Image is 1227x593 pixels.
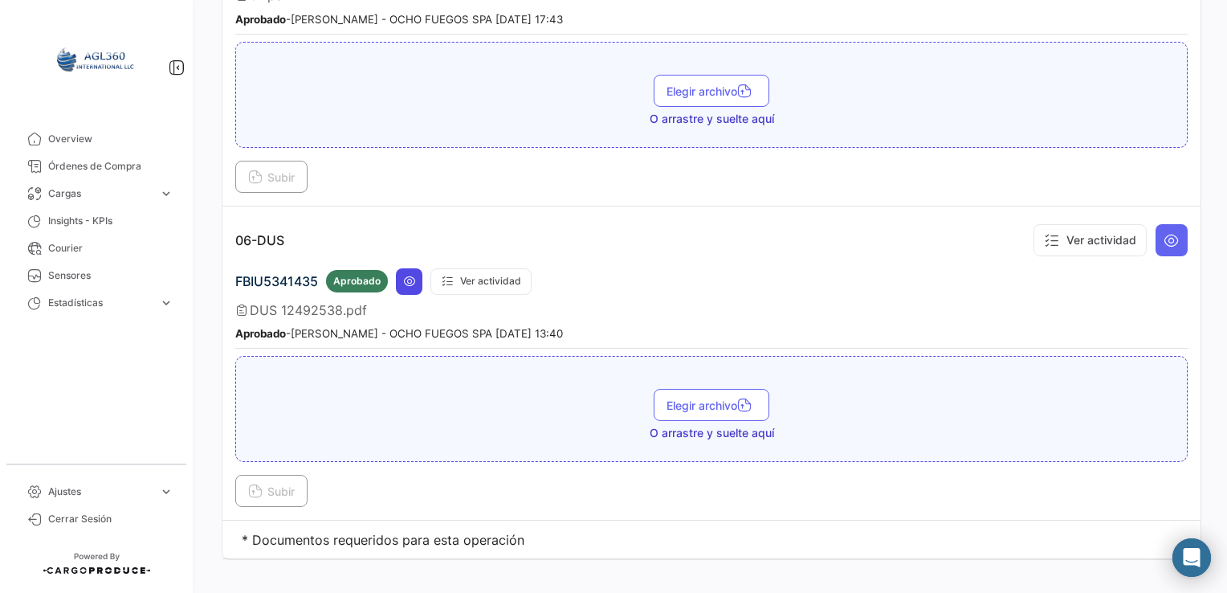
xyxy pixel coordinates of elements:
span: DUS 12492538.pdf [250,302,367,318]
a: Insights - KPIs [13,207,180,235]
a: Courier [13,235,180,262]
span: Estadísticas [48,296,153,310]
a: Overview [13,125,180,153]
button: Elegir archivo [654,389,769,421]
span: O arrastre y suelte aquí [650,425,774,441]
span: Courier [48,241,173,256]
span: expand_more [159,186,173,201]
span: Elegir archivo [666,399,756,412]
button: Subir [235,161,308,193]
span: expand_more [159,296,173,310]
a: Órdenes de Compra [13,153,180,180]
b: Aprobado [235,13,286,26]
p: 06-DUS [235,232,284,248]
span: FBIU5341435 [235,273,318,289]
span: Cargas [48,186,153,201]
a: Sensores [13,262,180,289]
span: Elegir archivo [666,84,756,98]
span: Overview [48,132,173,146]
td: * Documentos requeridos para esta operación [222,521,1201,559]
img: 64a6efb6-309f-488a-b1f1-3442125ebd42.png [56,19,137,100]
small: - [PERSON_NAME] - OCHO FUEGOS SPA [DATE] 17:43 [235,13,563,26]
small: - [PERSON_NAME] - OCHO FUEGOS SPA [DATE] 13:40 [235,327,563,340]
span: Insights - KPIs [48,214,173,228]
button: Subir [235,475,308,507]
span: Subir [248,485,295,498]
span: Órdenes de Compra [48,159,173,174]
b: Aprobado [235,327,286,340]
button: Ver actividad [1033,224,1147,256]
span: Aprobado [333,274,381,288]
span: Sensores [48,268,173,283]
div: Abrir Intercom Messenger [1172,538,1211,577]
span: O arrastre y suelte aquí [650,111,774,127]
button: Elegir archivo [654,75,769,107]
button: Ver actividad [430,268,532,295]
span: Ajustes [48,485,153,499]
span: Cerrar Sesión [48,512,173,526]
span: Subir [248,170,295,184]
span: expand_more [159,485,173,499]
